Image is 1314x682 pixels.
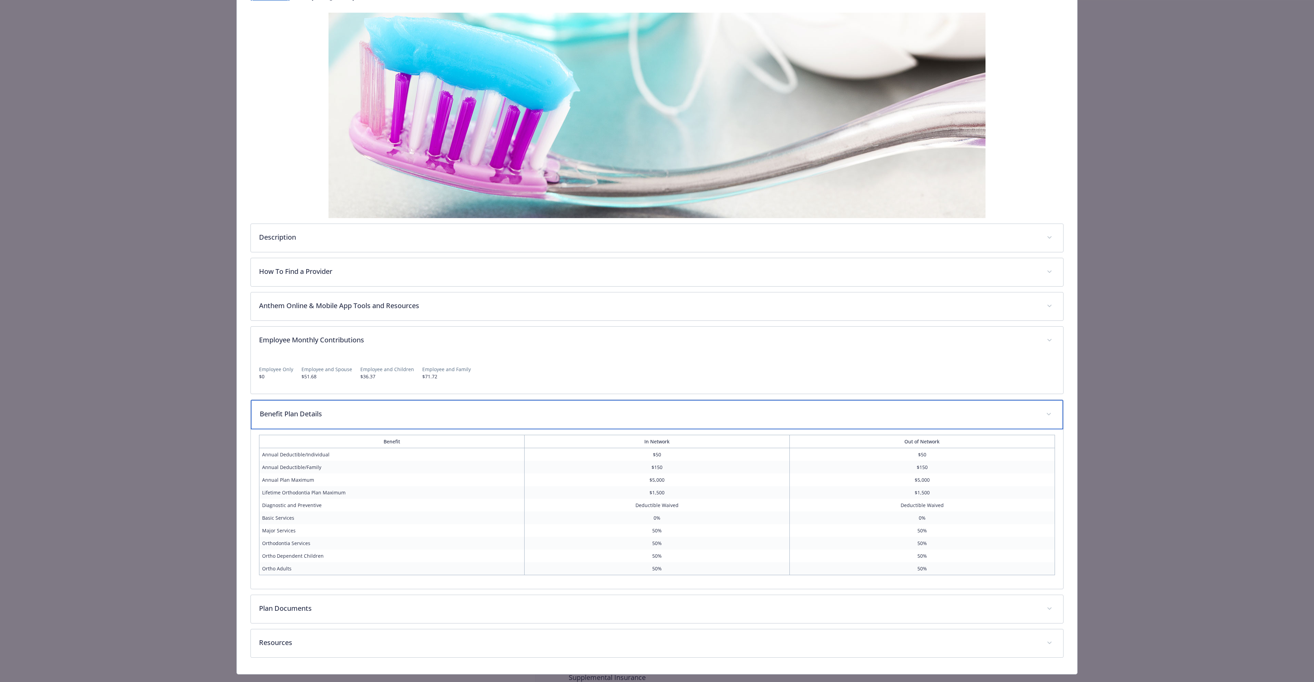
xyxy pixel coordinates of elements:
div: Anthem Online & Mobile App Tools and Resources [251,292,1063,320]
th: Benefit [259,435,525,448]
td: $50 [789,448,1055,461]
td: 50% [525,550,790,562]
p: Employee Monthly Contributions [259,335,1039,345]
td: Deductible Waived [525,499,790,511]
p: Plan Documents [259,603,1039,614]
p: Employee Only [259,366,293,373]
td: Annual Deductible/Individual [259,448,525,461]
th: In Network [525,435,790,448]
div: Benefit Plan Details [251,429,1063,589]
div: Employee Monthly Contributions [251,355,1063,394]
p: Employee and Children [360,366,414,373]
img: banner [328,13,985,218]
p: Anthem Online & Mobile App Tools and Resources [259,301,1039,311]
p: Description [259,232,1039,242]
td: Lifetime Orthodontia Plan Maximum [259,486,525,499]
p: Employee and Spouse [301,366,352,373]
p: $71.72 [422,373,471,380]
p: $51.68 [301,373,352,380]
p: Resources [259,637,1039,648]
p: Employee and Family [422,366,471,373]
td: Basic Services [259,511,525,524]
td: Annual Deductible/Family [259,461,525,473]
td: Diagnostic and Preventive [259,499,525,511]
td: $150 [789,461,1055,473]
p: How To Find a Provider [259,266,1039,277]
td: 50% [789,550,1055,562]
td: 0% [525,511,790,524]
div: Plan Documents [251,595,1063,623]
td: $1,500 [789,486,1055,499]
div: Benefit Plan Details [251,400,1063,429]
td: Ortho Adults [259,562,525,575]
p: $0 [259,373,293,380]
div: Description [251,224,1063,252]
td: 0% [789,511,1055,524]
td: 50% [525,562,790,575]
td: 50% [789,562,1055,575]
td: 50% [525,537,790,550]
td: 50% [789,537,1055,550]
p: Benefit Plan Details [260,409,1038,419]
td: 50% [525,524,790,537]
div: Resources [251,629,1063,657]
td: $5,000 [525,473,790,486]
td: $1,500 [525,486,790,499]
td: 50% [789,524,1055,537]
td: Major Services [259,524,525,537]
td: Orthodontia Services [259,537,525,550]
td: $150 [525,461,790,473]
td: Deductible Waived [789,499,1055,511]
td: $50 [525,448,790,461]
td: $5,000 [789,473,1055,486]
td: Annual Plan Maximum [259,473,525,486]
td: Ortho Dependent Children [259,550,525,562]
div: How To Find a Provider [251,258,1063,286]
div: Employee Monthly Contributions [251,327,1063,355]
th: Out of Network [789,435,1055,448]
p: $36.37 [360,373,414,380]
